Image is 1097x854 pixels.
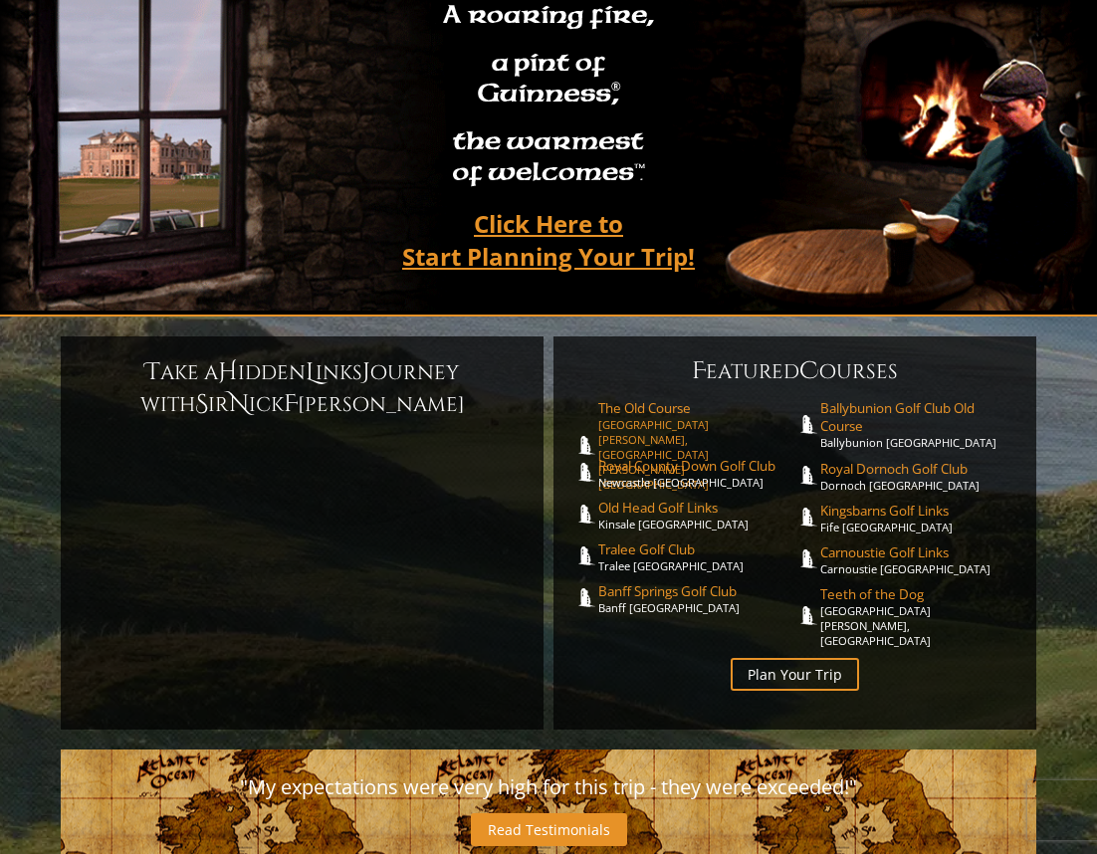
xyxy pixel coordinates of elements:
span: Royal Dornoch Golf Club [820,460,1017,478]
span: S [195,388,208,420]
a: Royal County Down Golf ClubNewcastle [GEOGRAPHIC_DATA] [598,457,795,490]
span: L [306,356,316,388]
span: Old Head Golf Links [598,499,795,517]
h6: ake a idden inks ourney with ir ick [PERSON_NAME] [81,356,524,420]
a: Teeth of the Dog[GEOGRAPHIC_DATA][PERSON_NAME], [GEOGRAPHIC_DATA] [820,585,1017,648]
span: Tralee Golf Club [598,540,795,558]
a: Plan Your Trip [731,658,859,691]
span: H [218,356,238,388]
span: N [229,388,249,420]
a: Ballybunion Golf Club Old CourseBallybunion [GEOGRAPHIC_DATA] [820,399,1017,450]
a: Kingsbarns Golf LinksFife [GEOGRAPHIC_DATA] [820,502,1017,534]
span: C [799,355,819,387]
span: Carnoustie Golf Links [820,543,1017,561]
span: F [692,355,706,387]
span: J [362,356,370,388]
span: Royal County Down Golf Club [598,457,795,475]
a: The Old Course[GEOGRAPHIC_DATA][PERSON_NAME], [GEOGRAPHIC_DATA][PERSON_NAME] [GEOGRAPHIC_DATA] [598,399,795,492]
span: Banff Springs Golf Club [598,582,795,600]
a: Carnoustie Golf LinksCarnoustie [GEOGRAPHIC_DATA] [820,543,1017,576]
h6: eatured ourses [573,355,1016,387]
a: Banff Springs Golf ClubBanff [GEOGRAPHIC_DATA] [598,582,795,615]
span: Kingsbarns Golf Links [820,502,1017,520]
a: Old Head Golf LinksKinsale [GEOGRAPHIC_DATA] [598,499,795,532]
a: Royal Dornoch Golf ClubDornoch [GEOGRAPHIC_DATA] [820,460,1017,493]
a: Read Testimonials [471,813,627,846]
span: The Old Course [598,399,795,417]
span: T [145,356,160,388]
span: F [284,388,298,420]
span: Ballybunion Golf Club Old Course [820,399,1017,435]
a: Click Here toStart Planning Your Trip! [382,200,715,280]
p: "My expectations were very high for this trip - they were exceeded!" [81,769,1016,805]
span: Teeth of the Dog [820,585,1017,603]
a: Tralee Golf ClubTralee [GEOGRAPHIC_DATA] [598,540,795,573]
